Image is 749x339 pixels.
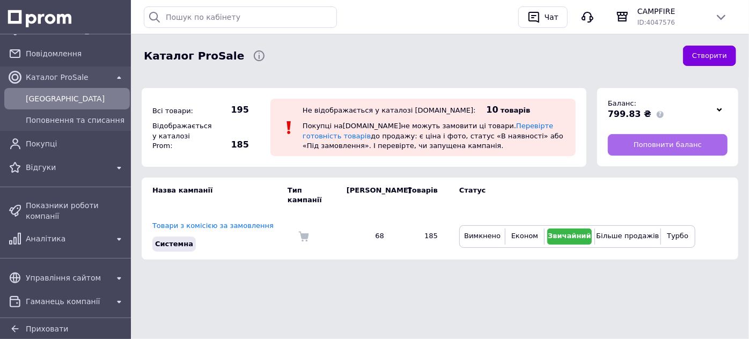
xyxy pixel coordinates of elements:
span: Турбо [667,232,688,240]
td: 185 [395,213,449,259]
span: Звичайний [548,232,591,240]
span: Вимкнено [464,232,501,240]
span: 799.83 ₴ [608,109,651,119]
span: Відгуки [26,162,108,173]
span: Каталог ProSale [144,48,244,64]
span: Поповнити баланс [634,140,702,150]
a: Перевірте готовність товарів [303,122,553,139]
td: Назва кампанії [142,178,288,213]
span: 10 [487,105,498,115]
a: Товари з комісією за замовлення [152,222,274,230]
button: Вимкнено [462,229,502,245]
div: Відображається у каталозі Prom: [150,119,209,153]
td: Товарів [395,178,449,213]
span: CAMPFIRE [637,6,706,17]
span: 185 [211,139,249,151]
span: товарів [501,106,530,114]
span: Управління сайтом [26,272,108,283]
button: Створити [683,46,736,67]
span: 195 [211,104,249,116]
span: Поповнення та списання [26,115,126,126]
span: Приховати [26,325,68,333]
span: Каталог ProSale [26,72,108,83]
div: Не відображається у каталозі [DOMAIN_NAME]: [303,106,476,114]
span: Покупці [26,138,126,149]
span: Баланс: [608,99,636,107]
span: [GEOGRAPHIC_DATA] [26,93,126,104]
div: Всі товари: [150,104,209,119]
td: 68 [336,213,395,259]
span: Економ [511,232,538,240]
button: Більше продажів [598,229,657,245]
span: Покупці на [DOMAIN_NAME] не можуть замовити ці товари. до продажу: є ціна і фото, статус «В наявн... [303,122,563,149]
td: Статус [449,178,695,213]
a: Поповнити баланс [608,134,728,156]
span: Більше продажів [596,232,659,240]
td: Тип кампанії [288,178,336,213]
span: Показники роботи компанії [26,200,126,222]
span: ID: 4047576 [637,19,675,26]
span: Системна [155,240,193,248]
button: Звичайний [547,229,592,245]
span: Повідомлення [26,48,126,59]
td: [PERSON_NAME] [336,178,395,213]
span: Гаманець компанії [26,296,108,307]
button: Економ [508,229,541,245]
button: Турбо [664,229,692,245]
img: Комісія за замовлення [298,231,309,242]
span: Аналітика [26,233,108,244]
button: Чат [518,6,568,28]
img: :exclamation: [281,120,297,136]
input: Пошук по кабінету [144,6,337,28]
div: Чат [542,9,561,25]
